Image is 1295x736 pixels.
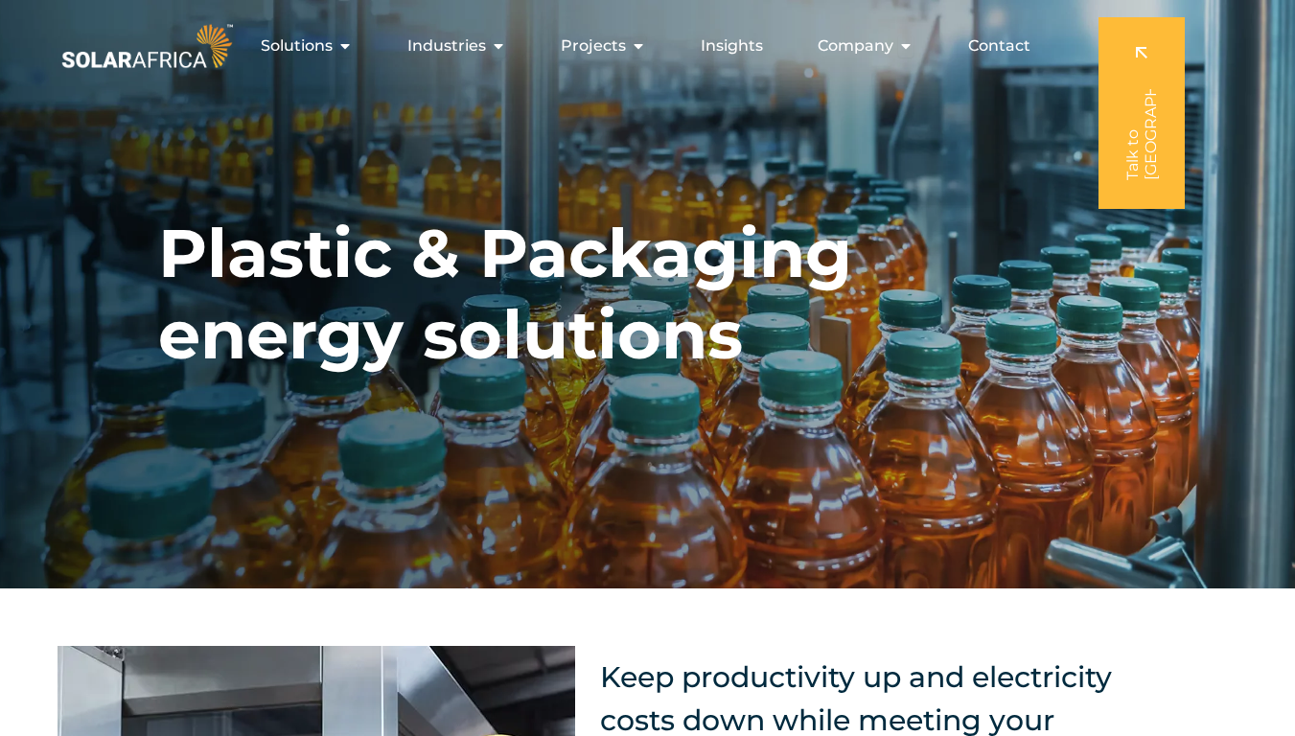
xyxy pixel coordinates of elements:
[407,34,486,57] span: Industries
[561,34,626,57] span: Projects
[237,27,1046,65] div: Menu Toggle
[968,34,1030,57] a: Contact
[818,34,893,57] span: Company
[237,27,1046,65] nav: Menu
[261,34,333,57] span: Solutions
[158,213,877,376] h1: Plastic & Packaging energy solutions
[701,34,763,57] a: Insights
